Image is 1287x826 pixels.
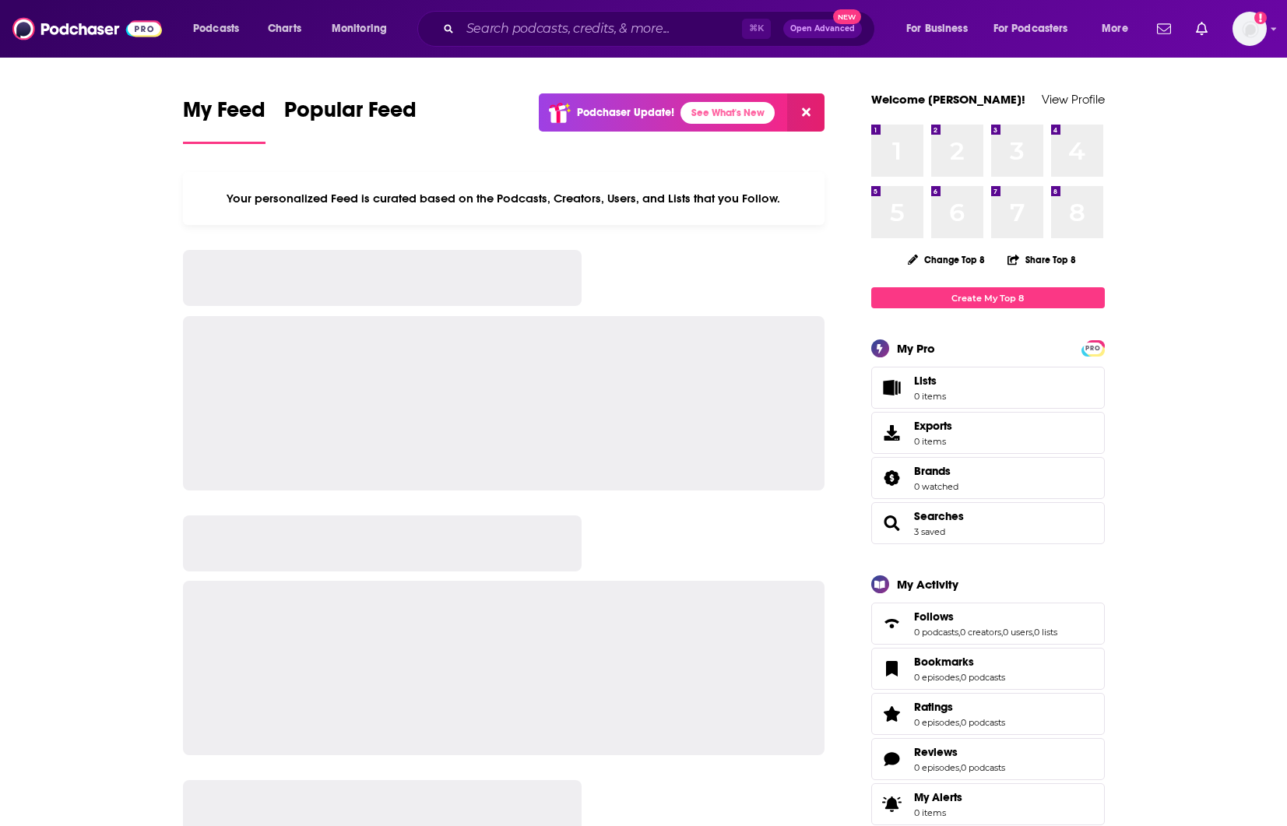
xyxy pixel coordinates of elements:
span: Brands [871,457,1105,499]
div: My Activity [897,577,958,592]
a: Exports [871,412,1105,454]
span: Brands [914,464,951,478]
div: Search podcasts, credits, & more... [432,11,890,47]
a: Follows [877,613,908,634]
button: open menu [895,16,987,41]
div: Your personalized Feed is curated based on the Podcasts, Creators, Users, and Lists that you Follow. [183,172,825,225]
a: 0 podcasts [914,627,958,638]
span: , [958,627,960,638]
span: My Alerts [914,790,962,804]
span: Reviews [871,738,1105,780]
a: PRO [1084,342,1102,353]
a: View Profile [1042,92,1105,107]
span: , [1032,627,1034,638]
svg: Add a profile image [1254,12,1267,24]
a: 3 saved [914,526,945,537]
span: Follows [914,610,954,624]
span: Open Advanced [790,25,855,33]
span: Exports [914,419,952,433]
span: Bookmarks [914,655,974,669]
span: , [1001,627,1003,638]
a: Reviews [877,748,908,770]
span: 0 items [914,436,952,447]
a: My Feed [183,97,265,144]
a: Bookmarks [914,655,1005,669]
a: 0 podcasts [961,762,1005,773]
a: Welcome [PERSON_NAME]! [871,92,1025,107]
a: Create My Top 8 [871,287,1105,308]
a: Popular Feed [284,97,417,144]
img: Podchaser - Follow, Share and Rate Podcasts [12,14,162,44]
a: 0 podcasts [961,717,1005,728]
input: Search podcasts, credits, & more... [460,16,742,41]
button: Open AdvancedNew [783,19,862,38]
p: Podchaser Update! [577,106,674,119]
span: More [1102,18,1128,40]
span: My Feed [183,97,265,132]
span: Charts [268,18,301,40]
span: New [833,9,861,24]
span: , [959,672,961,683]
a: Bookmarks [877,658,908,680]
a: My Alerts [871,783,1105,825]
a: Searches [877,512,908,534]
a: 0 episodes [914,672,959,683]
span: ⌘ K [742,19,771,39]
button: Share Top 8 [1007,244,1077,275]
span: , [959,717,961,728]
span: , [959,762,961,773]
a: 0 watched [914,481,958,492]
button: open menu [182,16,259,41]
span: Ratings [871,693,1105,735]
span: Exports [877,422,908,444]
span: Searches [871,502,1105,544]
button: open menu [983,16,1091,41]
span: 0 items [914,391,946,402]
button: Change Top 8 [898,250,995,269]
a: Ratings [914,700,1005,714]
button: open menu [1091,16,1148,41]
span: Lists [914,374,937,388]
span: Lists [877,377,908,399]
span: Follows [871,603,1105,645]
span: Ratings [914,700,953,714]
div: My Pro [897,341,935,356]
span: Logged in as emmie.mcnamara [1232,12,1267,46]
span: Popular Feed [284,97,417,132]
span: For Business [906,18,968,40]
a: Searches [914,509,964,523]
a: Show notifications dropdown [1151,16,1177,42]
a: See What's New [680,102,775,124]
span: PRO [1084,343,1102,354]
a: Lists [871,367,1105,409]
a: 0 lists [1034,627,1057,638]
img: User Profile [1232,12,1267,46]
a: 0 episodes [914,762,959,773]
span: Monitoring [332,18,387,40]
span: Reviews [914,745,958,759]
a: Reviews [914,745,1005,759]
a: Show notifications dropdown [1190,16,1214,42]
button: open menu [321,16,407,41]
span: For Podcasters [993,18,1068,40]
button: Show profile menu [1232,12,1267,46]
a: Ratings [877,703,908,725]
a: Brands [877,467,908,489]
a: Charts [258,16,311,41]
a: Follows [914,610,1057,624]
span: Podcasts [193,18,239,40]
span: 0 items [914,807,962,818]
a: 0 podcasts [961,672,1005,683]
a: 0 users [1003,627,1032,638]
span: Lists [914,374,946,388]
span: My Alerts [877,793,908,815]
a: Brands [914,464,958,478]
a: 0 episodes [914,717,959,728]
a: 0 creators [960,627,1001,638]
span: Bookmarks [871,648,1105,690]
